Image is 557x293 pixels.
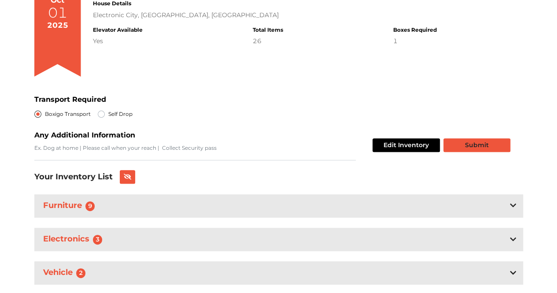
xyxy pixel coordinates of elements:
[393,37,437,46] div: 1
[373,138,440,152] button: Edit Inventory
[108,109,133,119] label: Self Drop
[93,11,437,20] div: Electronic City, [GEOGRAPHIC_DATA], [GEOGRAPHIC_DATA]
[253,37,283,46] div: 26
[393,27,437,33] h4: Boxes Required
[93,37,143,46] div: Yes
[443,138,510,152] button: Submit
[48,6,67,20] div: 01
[41,233,108,246] h3: Electronics
[253,27,283,33] h4: Total Items
[76,268,86,278] span: 2
[47,20,68,31] div: 2025
[85,201,95,211] span: 9
[41,199,100,213] h3: Furniture
[34,95,106,104] b: Transport Required
[93,235,103,245] span: 3
[93,0,437,7] h4: House Details
[93,27,143,33] h4: Elevator Available
[45,109,91,119] label: Boxigo Transport
[34,172,113,182] h3: Your Inventory List
[34,131,135,139] b: Any Additional Information
[41,266,91,280] h3: Vehicle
